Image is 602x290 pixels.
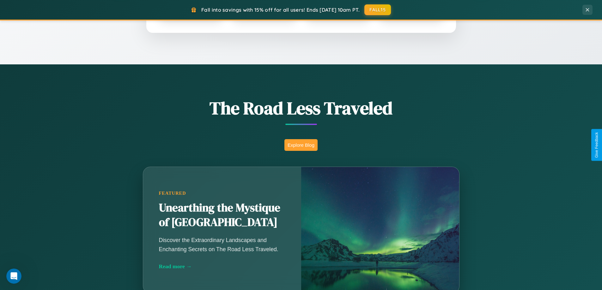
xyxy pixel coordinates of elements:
button: Explore Blog [284,139,318,151]
h2: Unearthing the Mystique of [GEOGRAPHIC_DATA] [159,201,285,230]
p: Discover the Extraordinary Landscapes and Enchanting Secrets on The Road Less Traveled. [159,236,285,253]
iframe: Intercom live chat [6,269,21,284]
div: Featured [159,191,285,196]
button: FALL15 [364,4,391,15]
div: Give Feedback [594,132,599,158]
span: Fall into savings with 15% off for all users! Ends [DATE] 10am PT. [201,7,360,13]
div: Read more → [159,263,285,270]
h1: The Road Less Traveled [112,96,491,120]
